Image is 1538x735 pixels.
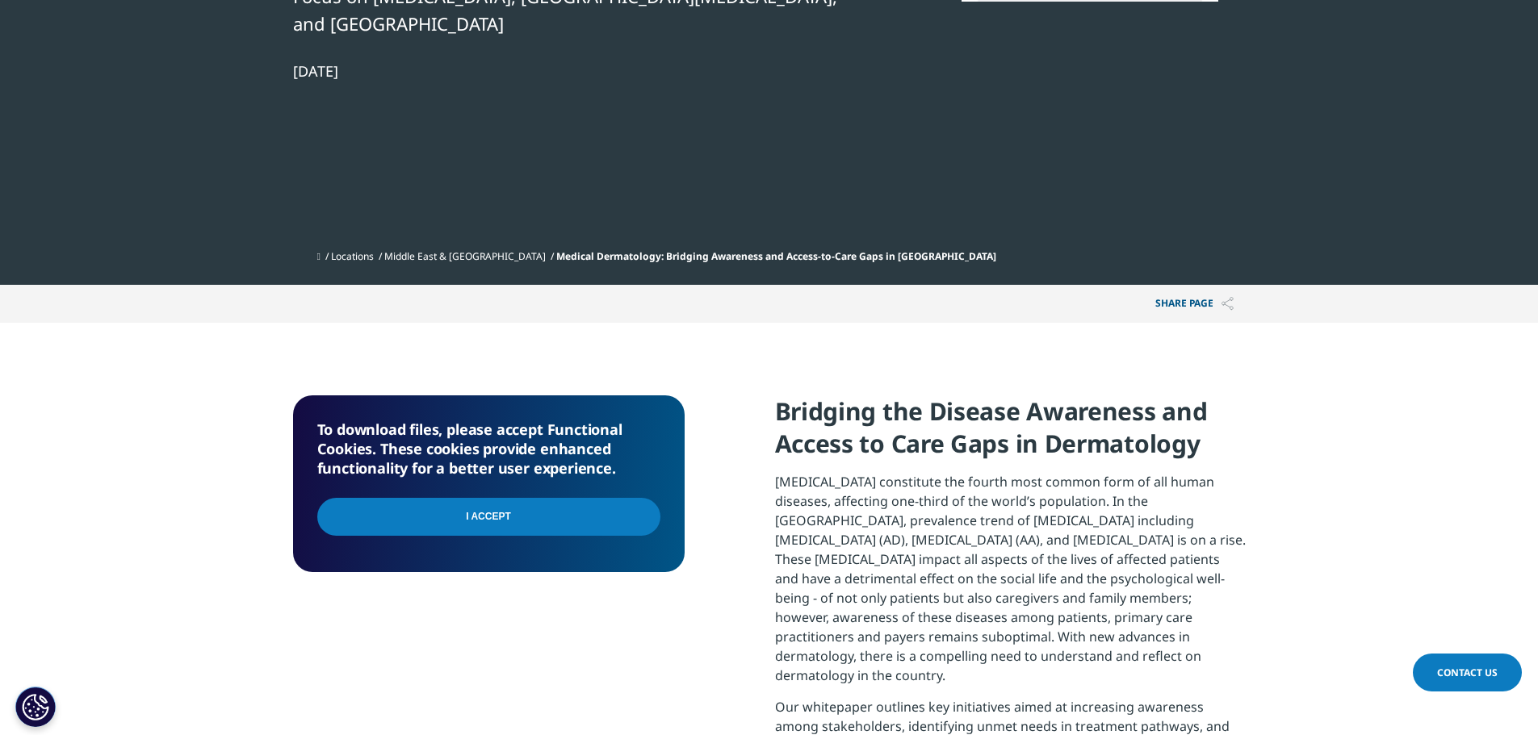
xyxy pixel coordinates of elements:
a: Contact Us [1413,654,1522,691]
a: Middle East & [GEOGRAPHIC_DATA] [384,249,546,263]
p: Share PAGE [1143,285,1246,323]
span: Medical Dermatology: Bridging Awareness and Access-to-Care Gaps in [GEOGRAPHIC_DATA] [556,249,996,263]
h4: Bridging the Disease Awareness and Access to Care Gaps in Dermatology [775,395,1246,472]
input: I Accept [317,498,660,536]
p: [MEDICAL_DATA] constitute the fourth most common form of all human diseases, affecting one-third ... [775,472,1246,697]
button: Cookies Settings [15,687,56,727]
button: Share PAGEShare PAGE [1143,285,1246,323]
h5: To download files, please accept Functional Cookies. These cookies provide enhanced functionality... [317,420,660,478]
div: [DATE] [293,61,847,81]
span: Contact Us [1437,666,1498,679]
a: Locations [331,249,374,263]
img: Share PAGE [1222,297,1234,311]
